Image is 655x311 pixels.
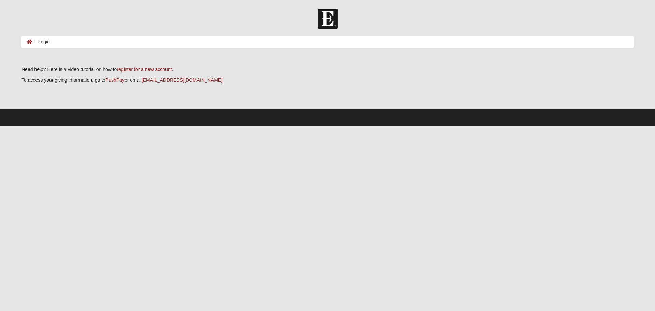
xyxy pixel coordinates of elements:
[117,67,172,72] a: register for a new account
[21,66,634,73] p: Need help? Here is a video tutorial on how to .
[105,77,125,83] a: PushPay
[21,76,634,84] p: To access your giving information, go to or email
[32,38,50,45] li: Login
[318,9,338,29] img: Church of Eleven22 Logo
[142,77,222,83] a: [EMAIL_ADDRESS][DOMAIN_NAME]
